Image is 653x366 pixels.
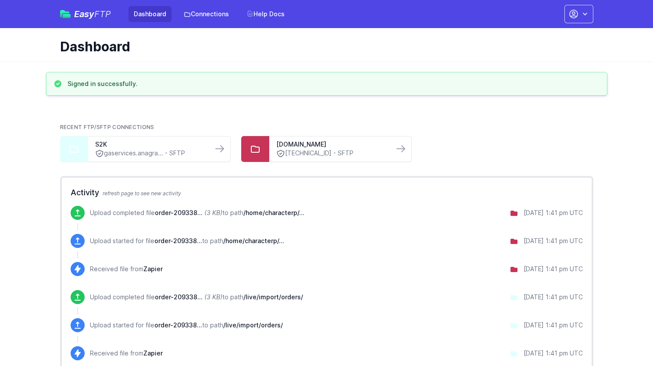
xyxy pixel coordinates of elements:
[276,149,387,158] a: [TECHNICAL_ID] - SFTP
[524,349,583,358] div: [DATE] 1:41 pm UTC
[90,265,163,273] p: Received file from
[143,349,163,357] span: Zapier
[71,187,583,199] h2: Activity
[524,321,583,330] div: [DATE] 1:41 pm UTC
[60,10,111,18] a: EasyFTP
[90,208,304,217] p: Upload completed file to path
[143,265,163,273] span: Zapier
[60,10,71,18] img: easyftp_logo.png
[524,237,583,245] div: [DATE] 1:41 pm UTC
[90,293,303,301] p: Upload completed file to path
[155,209,203,216] span: order-209338-2025-09-03-13.40.49.xml.sent
[223,321,283,329] span: /live/import/orders/
[103,190,181,197] span: refresh page to see new activity
[68,79,138,88] h3: Signed in successfully.
[524,293,583,301] div: [DATE] 1:41 pm UTC
[243,293,303,301] span: /live/import/orders/
[204,293,222,301] i: (3 KB)
[94,9,111,19] span: FTP
[243,209,304,216] span: /home/characterp/public_html/wp-content/uploads/wpallexport/exports/sent/
[154,237,202,244] span: order-209338-2025-09-03-13.40.49.xml.sent
[90,237,284,245] p: Upload started for file to path
[204,209,222,216] i: (3 KB)
[155,293,203,301] span: order-209338-2025-09-03-13.40.49.xml
[128,6,171,22] a: Dashboard
[95,149,206,158] a: gaservices.anagra... - SFTP
[60,124,593,131] h2: Recent FTP/SFTP Connections
[524,208,583,217] div: [DATE] 1:41 pm UTC
[178,6,234,22] a: Connections
[90,349,163,358] p: Received file from
[90,321,283,330] p: Upload started for file to path
[74,10,111,18] span: Easy
[524,265,583,273] div: [DATE] 1:41 pm UTC
[241,6,290,22] a: Help Docs
[95,140,206,149] a: S2K
[154,321,202,329] span: order-209338-2025-09-03-13.40.49.xml
[223,237,284,244] span: /home/characterp/public_html/wp-content/uploads/wpallexport/exports/sent/
[60,39,586,54] h1: Dashboard
[276,140,387,149] a: [DOMAIN_NAME]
